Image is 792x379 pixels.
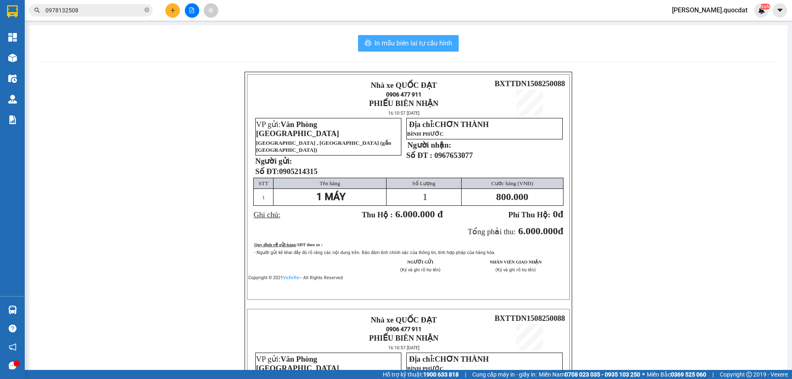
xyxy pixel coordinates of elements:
span: 0906 477 911 [386,91,422,98]
span: (Ký và ghi rõ họ tên) [495,267,536,273]
span: copyright [746,372,752,377]
span: 16:10:57 [DATE] [388,345,420,351]
img: warehouse-icon [8,306,17,314]
span: Thu Hộ : [362,210,393,219]
img: dashboard-icon [8,33,17,42]
strong: Người nhận: [408,141,451,149]
span: Miền Bắc [647,370,706,379]
span: Tên hàng [320,180,340,186]
span: Địa chỉ: [409,355,489,363]
strong: Nhà xe QUỐC ĐẠT [63,7,86,34]
strong: đ [508,209,563,219]
span: - Người gửi kê khai đầy đủ rõ ràng các nội dung trên. Bảo đảm tính chính xác của thông tin, tính ... [254,250,495,255]
img: logo [4,35,61,64]
span: 6.000.000 [518,226,558,236]
button: printerIn mẫu biên lai tự cấu hình [358,35,459,52]
span: 1 [422,191,427,202]
span: search [34,7,40,13]
span: (Ký và ghi rõ họ tên) [400,267,441,273]
button: plus [165,3,180,18]
strong: Nhà xe QUỐC ĐẠT [371,315,437,324]
span: STT [259,180,269,186]
span: 0 [553,209,558,219]
strong: Nhà xe QUỐC ĐẠT [371,81,437,89]
span: file-add [189,7,195,13]
span: caret-down [776,7,784,14]
span: : [296,242,323,247]
strong: NHÂN VIÊN GIAO NHẬN [490,260,542,264]
span: 800.000 [496,191,528,202]
strong: PHIẾU BIÊN NHẬN [369,99,438,108]
button: aim [204,3,218,18]
img: solution-icon [8,115,17,124]
img: logo [252,318,309,346]
button: file-add [185,3,199,18]
strong: PHIẾU BIÊN NHẬN [62,53,87,80]
span: Cước hàng (VNĐ) [491,180,533,186]
img: warehouse-icon [8,54,17,62]
span: close-circle [144,7,149,12]
input: Tìm tên, số ĐT hoặc mã đơn [45,6,143,15]
span: In mẫu biên lai tự cấu hình [375,38,452,48]
span: Địa chỉ: [409,120,489,129]
span: Số Lượng [412,180,435,186]
span: CHƠN THÀNH [435,355,489,363]
span: 0906 477 911 [62,36,86,52]
span: VP gửi: [256,355,339,372]
span: BXTTDN1508250088 [495,79,565,88]
span: ⚪️ [642,373,645,376]
span: 6.000.000 đ [395,209,443,219]
img: warehouse-icon [8,74,17,83]
span: BÌNH PHƯỚC [407,365,444,372]
span: 16:10:57 [DATE] [388,111,420,116]
button: caret-down [773,3,787,18]
span: BXTTDN1508250085 [87,55,158,64]
span: notification [9,343,16,351]
span: question-circle [9,325,16,332]
span: Văn Phòng [GEOGRAPHIC_DATA] [256,355,339,372]
span: đ [558,226,563,236]
strong: 1900 633 818 [423,371,459,378]
sup: NaN [760,4,770,9]
strong: Số ĐT: [255,167,318,176]
span: Hỗ trợ kỹ thuật: [383,370,459,379]
span: close-circle [144,7,149,14]
span: Ghi chú: [254,210,280,219]
span: Văn Phòng [GEOGRAPHIC_DATA] [256,120,339,138]
strong: NGƯỜI GỬI [407,260,433,264]
span: CHƠN THÀNH [435,120,489,129]
strong: 0369 525 060 [671,371,706,378]
span: message [9,362,16,370]
span: BÌNH PHƯỚC [407,131,444,137]
span: 0967653077 [434,151,473,160]
strong: Người gửi: [255,157,292,165]
strong: SĐT theo xe : [297,242,323,247]
span: aim [208,7,214,13]
strong: PHIẾU BIÊN NHẬN [369,334,438,342]
span: | [465,370,466,379]
span: Quy định về gửi hàng [254,242,296,247]
span: BXTTDN1508250088 [495,314,565,323]
span: Phí Thu Hộ: [508,210,550,219]
span: Miền Nam [539,370,640,379]
a: VeXeRe [283,275,299,280]
span: Cung cấp máy in - giấy in: [472,370,537,379]
span: | [712,370,714,379]
img: warehouse-icon [8,95,17,104]
span: 0905214315 [279,167,317,176]
span: 1 MÁY [316,191,346,202]
span: 1 [262,194,265,200]
span: printer [365,40,371,47]
span: Copyright © 2021 – All Rights Reserved [248,275,343,280]
img: logo-vxr [7,5,18,18]
img: icon-new-feature [758,7,765,14]
span: [PERSON_NAME].quocdat [665,5,754,15]
span: VP gửi: [256,120,339,138]
img: logo [252,83,309,112]
span: 0906 477 911 [386,326,422,332]
strong: 0708 023 035 - 0935 103 250 [565,371,640,378]
strong: Số ĐT : [406,151,433,160]
span: plus [170,7,176,13]
span: [GEOGRAPHIC_DATA] , [GEOGRAPHIC_DATA] (gần [GEOGRAPHIC_DATA]) [256,140,391,153]
span: Tổng phải thu: [468,227,516,236]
